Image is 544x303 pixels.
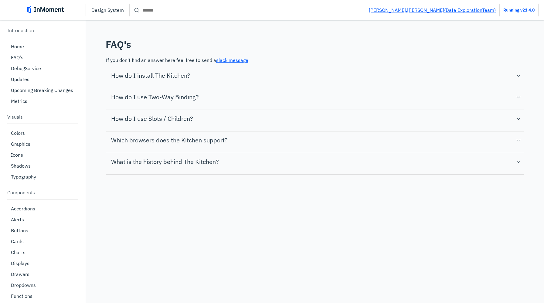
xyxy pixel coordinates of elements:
p: Buttons [11,227,28,233]
p: Cards [11,238,24,244]
p: Displays [11,260,29,266]
p: Components [7,189,78,196]
p: Functions [11,293,32,299]
p: FAQ's [11,54,23,60]
p: FAQ's [106,38,524,51]
p: Drawers [11,271,29,277]
a: Running v21.4.0 [503,7,535,13]
p: Alerts [11,216,24,223]
span: single arrow down icon [515,94,522,101]
h4: Which browsers does the Kitchen support? [107,136,228,145]
p: Updates [11,76,29,82]
p: If you don't find an answer here feel free to send a [106,57,524,69]
p: Upcoming Breaking Changes [11,87,73,93]
input: Search [130,5,365,15]
span: single arrow down icon [515,137,522,144]
a: slack message [216,57,248,63]
p: Accordions [11,206,35,212]
span: single arrow down icon [515,158,522,165]
span: single arrow down icon [515,115,522,122]
p: Charts [11,249,25,255]
span: single arrow down icon [515,72,522,79]
p: Metrics [11,98,27,104]
img: inmoment_main_full_color [27,6,64,13]
p: Home [11,43,24,49]
h4: How do I install The Kitchen? [107,71,190,80]
p: Shadows [11,163,31,169]
p: Visuals [7,114,78,120]
span: search icon [133,6,141,14]
h4: What is the history behind The Kitchen? [107,157,219,166]
p: Colors [11,130,25,136]
p: Typography [11,174,36,180]
p: DebugService [11,65,41,71]
p: Graphics [11,141,30,147]
h4: How do I use Slots / Children? [107,114,193,123]
p: Icons [11,152,23,158]
p: Dropdowns [11,282,36,288]
p: Design System [91,7,124,13]
h4: How do I use Two-Way Binding? [107,93,199,102]
a: [PERSON_NAME].[PERSON_NAME](Data ExplorationTeam) [369,7,496,13]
